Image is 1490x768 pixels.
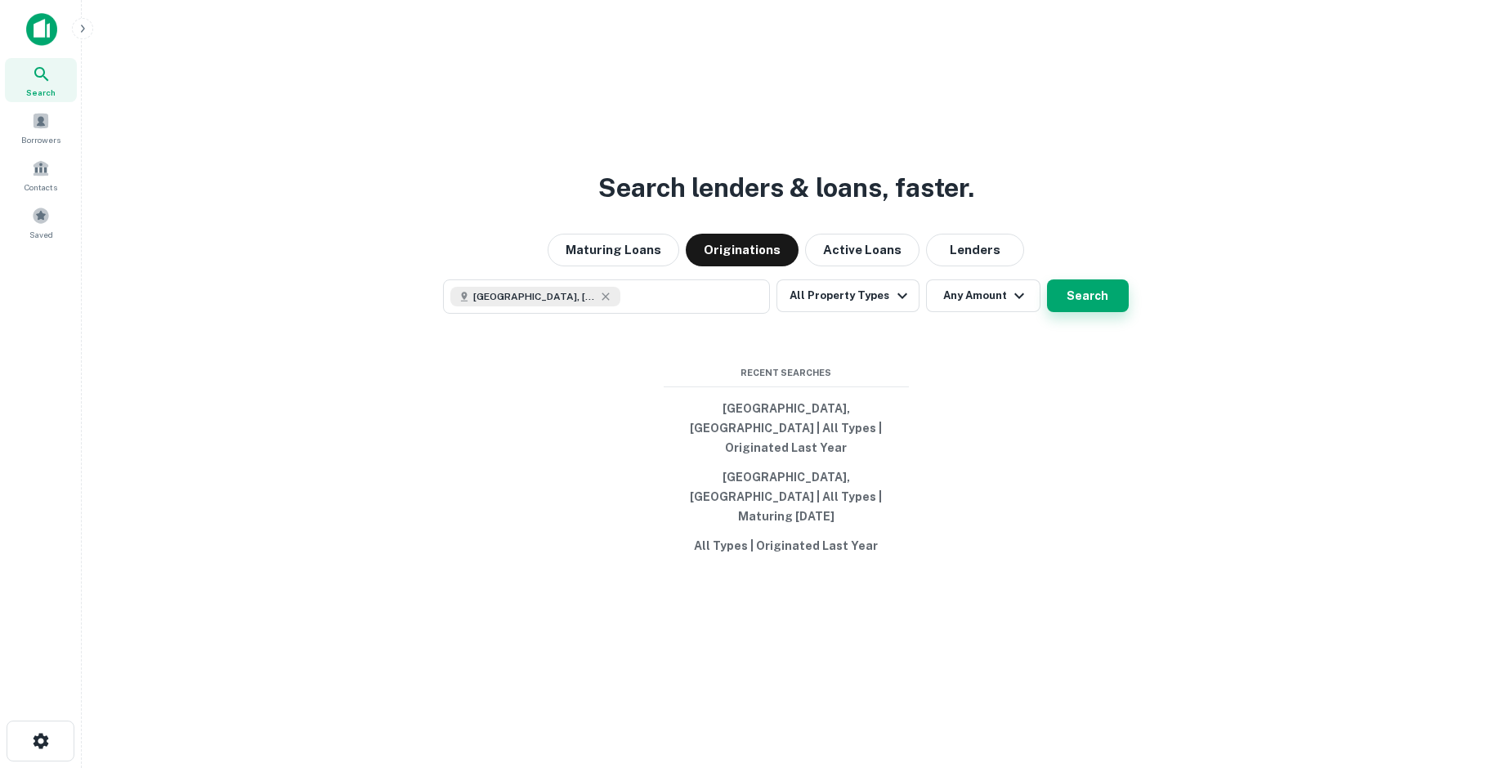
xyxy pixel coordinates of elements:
[5,200,77,244] a: Saved
[5,153,77,197] a: Contacts
[26,13,57,46] img: capitalize-icon.png
[5,105,77,150] a: Borrowers
[5,58,77,102] a: Search
[1047,279,1129,312] button: Search
[548,234,679,266] button: Maturing Loans
[664,394,909,462] button: [GEOGRAPHIC_DATA], [GEOGRAPHIC_DATA] | All Types | Originated Last Year
[29,228,53,241] span: Saved
[1408,637,1490,716] iframe: Chat Widget
[664,366,909,380] span: Recent Searches
[926,279,1040,312] button: Any Amount
[664,531,909,560] button: All Types | Originated Last Year
[21,133,60,146] span: Borrowers
[664,462,909,531] button: [GEOGRAPHIC_DATA], [GEOGRAPHIC_DATA] | All Types | Maturing [DATE]
[25,181,57,194] span: Contacts
[776,279,919,312] button: All Property Types
[926,234,1024,266] button: Lenders
[805,234,920,266] button: Active Loans
[473,289,596,304] span: [GEOGRAPHIC_DATA], [GEOGRAPHIC_DATA]
[598,168,974,208] h3: Search lenders & loans, faster.
[686,234,799,266] button: Originations
[443,279,770,314] button: [GEOGRAPHIC_DATA], [GEOGRAPHIC_DATA]
[26,86,56,99] span: Search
